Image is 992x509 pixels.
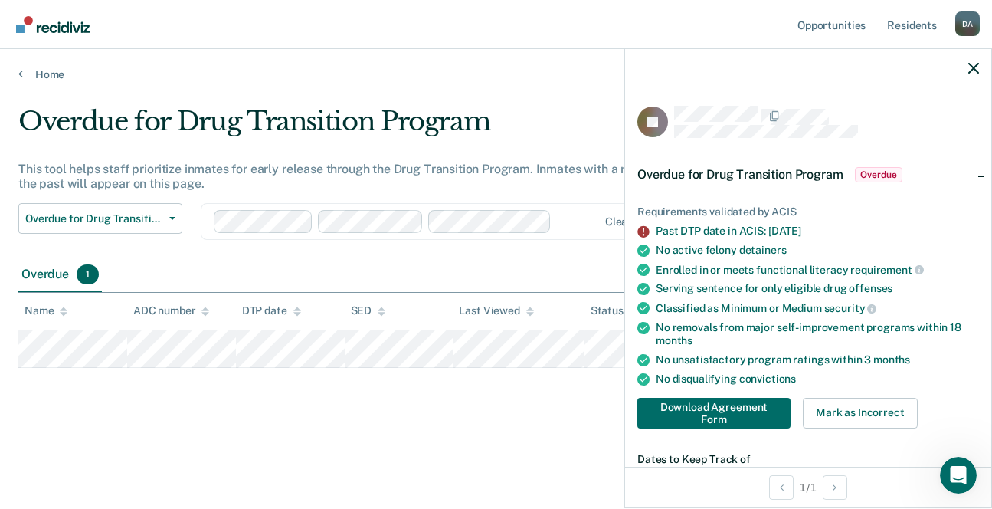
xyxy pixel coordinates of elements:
[769,475,794,500] button: Previous Opportunity
[637,398,797,429] a: Navigate to form link
[656,282,979,295] div: Serving sentence for only eligible drug
[850,264,923,276] span: requirement
[591,304,624,317] div: Status
[605,215,663,228] div: Clear COIIIs
[873,353,910,366] span: months
[637,167,843,182] span: Overdue for Drug Transition Program
[955,11,980,36] div: D A
[637,453,979,466] dt: Dates to Keep Track of
[656,321,979,347] div: No removals from major self-improvement programs within 18
[656,373,979,386] div: No disqualifying
[351,304,386,317] div: SED
[940,457,977,494] iframe: Intercom live chat
[16,16,90,33] img: Recidiviz
[656,263,979,277] div: Enrolled in or meets functional literacy
[625,467,991,507] div: 1 / 1
[803,398,918,429] button: Mark as Incorrect
[955,11,980,36] button: Profile dropdown button
[855,167,902,182] span: Overdue
[18,106,762,149] div: Overdue for Drug Transition Program
[25,304,67,317] div: Name
[625,150,991,199] div: Overdue for Drug Transition ProgramOverdue
[133,304,210,317] div: ADC number
[824,302,877,314] span: security
[18,162,762,191] div: This tool helps staff prioritize inmates for early release through the Drug Transition Program. I...
[77,264,99,284] span: 1
[823,475,847,500] button: Next Opportunity
[459,304,533,317] div: Last Viewed
[656,353,979,366] div: No unsatisfactory program ratings within 3
[637,205,979,218] div: Requirements validated by ACIS
[739,373,796,385] span: convictions
[656,301,979,315] div: Classified as Minimum or Medium
[18,258,102,292] div: Overdue
[637,398,791,429] button: Download Agreement Form
[25,212,163,225] span: Overdue for Drug Transition Program
[656,225,979,238] div: Past DTP date in ACIS: [DATE]
[656,334,692,346] span: months
[18,67,974,81] a: Home
[849,282,892,294] span: offenses
[739,244,787,256] span: detainers
[656,244,979,257] div: No active felony
[242,304,301,317] div: DTP date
